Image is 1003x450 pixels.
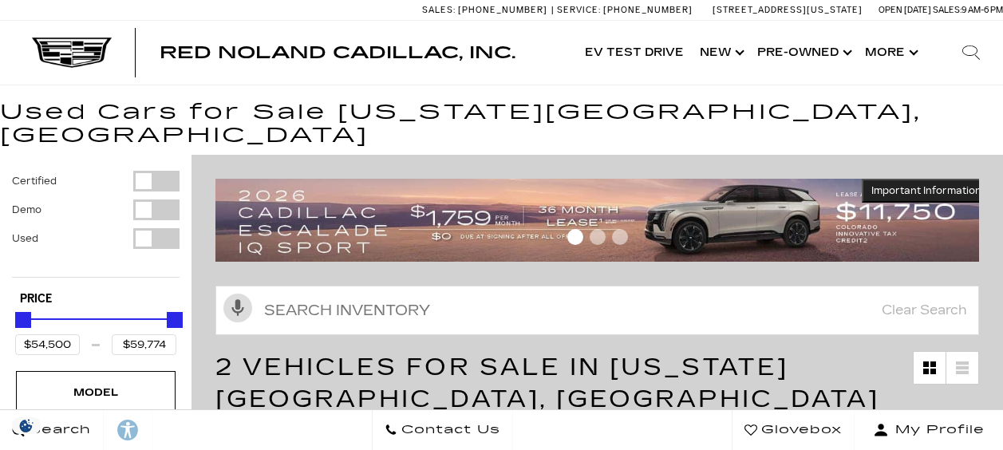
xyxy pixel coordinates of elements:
div: Minimum Price [15,312,31,328]
span: 2 Vehicles for Sale in [US_STATE][GEOGRAPHIC_DATA], [GEOGRAPHIC_DATA] [215,353,879,413]
button: Open user profile menu [855,410,1003,450]
span: Go to slide 3 [612,229,628,245]
a: Glovebox [732,410,855,450]
span: Go to slide 2 [590,229,606,245]
a: Sales: [PHONE_NUMBER] [422,6,551,14]
button: Important Information [862,179,991,203]
label: Certified [12,173,57,189]
label: Demo [12,202,41,218]
span: Glovebox [757,419,842,441]
input: Search Inventory [215,286,979,335]
span: My Profile [889,419,985,441]
a: Pre-Owned [749,21,857,85]
a: Red Noland Cadillac, Inc. [160,45,515,61]
span: Search [25,419,91,441]
img: Cadillac Dark Logo with Cadillac White Text [32,37,112,68]
div: Filter by Vehicle Type [12,171,180,277]
span: Open [DATE] [879,5,931,15]
svg: Click to toggle on voice search [223,294,252,322]
div: Maximum Price [167,312,183,328]
span: Service: [557,5,601,15]
input: Minimum [15,334,80,355]
span: Important Information [871,184,981,197]
span: 9 AM-6 PM [962,5,1003,15]
div: Price [15,306,176,355]
span: Contact Us [397,419,500,441]
span: Sales: [422,5,456,15]
span: Sales: [933,5,962,15]
h5: Price [20,292,172,306]
span: Go to slide 1 [567,229,583,245]
div: Model [56,384,136,401]
span: Red Noland Cadillac, Inc. [160,43,515,62]
section: Click to Open Cookie Consent Modal [8,417,45,434]
img: Opt-Out Icon [8,417,45,434]
a: Contact Us [372,410,513,450]
a: New [692,21,749,85]
input: Maximum [112,334,176,355]
button: More [857,21,923,85]
a: EV Test Drive [577,21,692,85]
a: Service: [PHONE_NUMBER] [551,6,697,14]
label: Used [12,231,38,247]
span: [PHONE_NUMBER] [458,5,547,15]
img: 2509-September-FOM-Escalade-IQ-Lease9 [215,179,991,262]
span: [PHONE_NUMBER] [603,5,693,15]
a: [STREET_ADDRESS][US_STATE] [713,5,863,15]
div: ModelModel [16,371,176,414]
